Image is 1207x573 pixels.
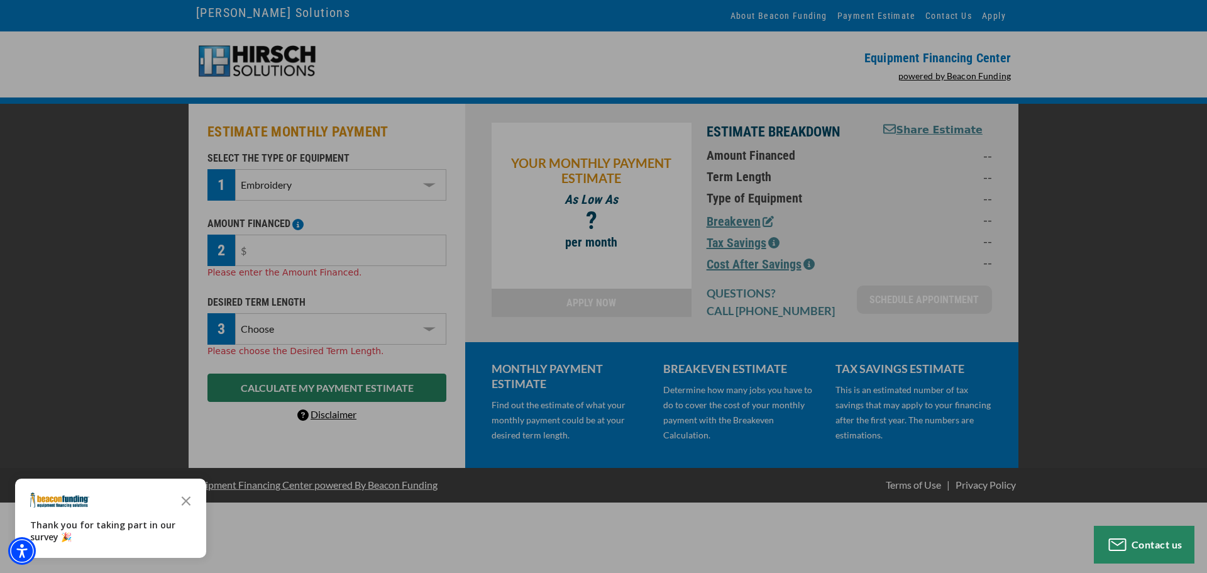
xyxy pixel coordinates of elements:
[1094,526,1194,564] button: Contact us
[174,487,199,513] button: Close the survey
[15,479,206,558] div: Survey
[30,492,89,508] img: Company logo
[1132,538,1182,550] span: Contact us
[8,537,36,565] div: Accessibility Menu
[30,519,191,543] p: Thank you for taking part in our survey 🎉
